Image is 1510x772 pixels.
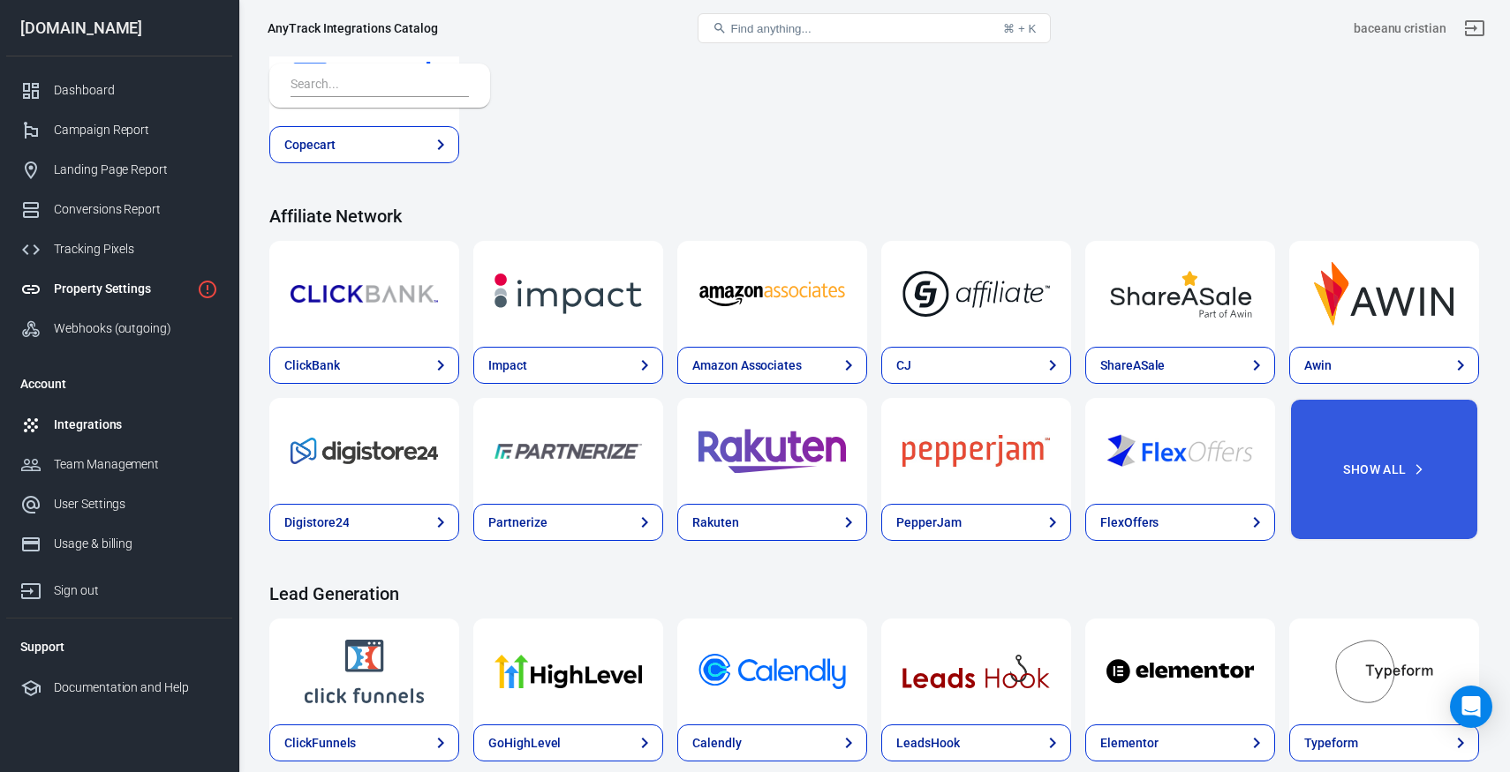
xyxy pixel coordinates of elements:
div: Documentation and Help [54,678,218,697]
div: User Settings [54,495,218,513]
a: Tracking Pixels [6,229,232,269]
a: Partnerize [473,504,663,541]
a: Rakuten [677,398,867,504]
a: Elementor [1085,618,1275,724]
a: Impact [473,241,663,347]
div: ⌘ + K [1003,22,1036,35]
img: Calendly [698,640,846,703]
a: Digistore24 [269,504,459,541]
a: Awin [1289,241,1479,347]
img: FlexOffers [1106,419,1254,483]
div: PepperJam [896,513,962,532]
button: Find anything...⌘ + K [698,13,1051,43]
img: Partnerize [495,419,642,483]
div: Partnerize [488,513,547,532]
button: Show All [1289,398,1479,541]
img: ShareASale [1106,262,1254,326]
div: Integrations [54,416,218,434]
a: Rakuten [677,504,867,541]
img: Typeform [1310,640,1458,703]
img: Elementor [1106,640,1254,703]
a: Amazon Associates [677,347,867,384]
li: Account [6,363,232,405]
h4: Lead Generation [269,583,1479,604]
div: Sign out [54,581,218,600]
a: PepperJam [881,398,1071,504]
svg: Property is not installed yet [197,279,218,300]
div: Tracking Pixels [54,240,218,259]
a: Webhooks (outgoing) [6,309,232,349]
a: Calendly [677,724,867,761]
a: Partnerize [473,398,663,504]
div: Usage & billing [54,535,218,553]
img: PepperJam [902,419,1050,483]
a: ClickFunnels [269,724,459,761]
div: Webhooks (outgoing) [54,319,218,338]
img: Rakuten [698,419,846,483]
div: [DOMAIN_NAME] [6,20,232,36]
a: ShareASale [1085,347,1275,384]
div: Amazon Associates [692,356,802,375]
div: Rakuten [692,513,739,532]
a: Elementor [1085,724,1275,761]
a: GoHighLevel [473,724,663,761]
li: Support [6,626,232,668]
a: Impact [473,347,663,384]
a: Awin [1289,347,1479,384]
div: Dashboard [54,81,218,100]
div: Impact [488,356,527,375]
div: ClickBank [284,356,340,375]
a: Sign out [6,564,232,611]
img: Amazon Associates [698,262,846,326]
div: AnyTrack Integrations Catalog [268,19,438,37]
div: Campaign Report [54,121,218,139]
a: Typeform [1289,618,1479,724]
a: PepperJam [881,504,1071,541]
div: Awin [1304,356,1332,375]
div: Account id: WtWuHdYb [1354,19,1446,38]
a: Sign out [1453,7,1496,49]
a: Dashboard [6,71,232,110]
div: Conversions Report [54,200,218,219]
div: Elementor [1100,734,1159,753]
a: CJ [881,241,1071,347]
a: Digistore24 [269,398,459,504]
div: Copecart [284,136,336,154]
a: Team Management [6,445,232,484]
div: Typeform [1304,734,1358,753]
a: Typeform [1289,724,1479,761]
a: Landing Page Report [6,150,232,190]
div: Open Intercom Messenger [1450,686,1492,728]
h4: Affiliate Network [269,206,1479,227]
input: Search... [291,74,462,97]
a: Campaign Report [6,110,232,150]
div: LeadsHook [896,734,960,753]
img: LeadsHook [902,640,1050,703]
a: ClickBank [269,241,459,347]
div: Team Management [54,455,218,474]
div: Property Settings [54,280,190,298]
img: GoHighLevel [495,640,642,703]
a: CJ [881,347,1071,384]
a: LeadsHook [881,618,1071,724]
div: Digistore24 [284,513,349,532]
a: ClickBank [269,347,459,384]
div: Landing Page Report [54,161,218,179]
div: ClickFunnels [284,734,356,753]
a: Usage & billing [6,524,232,564]
a: Property Settings [6,269,232,309]
img: Awin [1310,262,1458,326]
a: ShareASale [1085,241,1275,347]
img: Digistore24 [291,419,438,483]
a: GoHighLevel [473,618,663,724]
a: User Settings [6,484,232,524]
div: ShareASale [1100,356,1166,375]
div: FlexOffers [1100,513,1159,532]
img: ClickBank [291,262,438,326]
a: Integrations [6,405,232,445]
a: LeadsHook [881,724,1071,761]
div: CJ [896,356,911,375]
a: Amazon Associates [677,241,867,347]
a: Copecart [269,126,459,163]
a: Calendly [677,618,867,724]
